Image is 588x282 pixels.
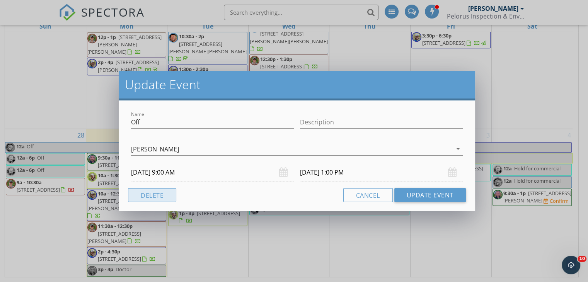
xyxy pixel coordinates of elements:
[394,188,466,202] button: Update Event
[125,77,469,92] h2: Update Event
[128,188,176,202] button: Delete
[562,256,580,274] iframe: Intercom live chat
[343,188,393,202] button: Cancel
[453,144,463,153] i: arrow_drop_down
[300,163,463,182] input: Select date
[578,256,586,262] span: 10
[131,146,179,153] div: [PERSON_NAME]
[131,163,294,182] input: Select date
